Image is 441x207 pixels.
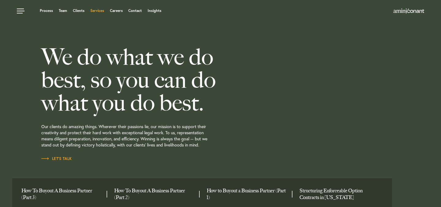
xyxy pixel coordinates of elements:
[114,187,195,201] a: How To Buyout A Business Partner (Part 2)
[21,187,102,201] a: How To Buyout A Business Partner (Part 3)
[128,9,142,13] a: Contact
[90,9,104,13] a: Services
[110,9,123,13] a: Careers
[40,9,53,13] a: Process
[300,187,380,201] a: Structuring Enforceable Option Contracts in Texas
[41,114,253,156] p: Our clients do amazing things. Wherever their passions lie, our mission is to support their creat...
[41,157,72,161] span: Let’s Talk
[41,46,253,114] h2: We do what we do best, so you can do what you do best.
[59,9,67,13] a: Team
[148,9,161,13] a: Insights
[207,187,287,201] a: How to Buyout a Business Partner (Part 1)
[394,9,424,13] img: Amini & Conant
[41,156,72,162] a: Let’s Talk
[73,9,85,13] a: Clients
